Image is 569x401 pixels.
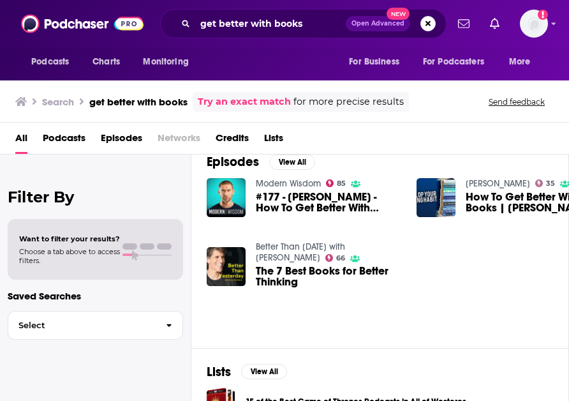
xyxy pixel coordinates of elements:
[207,178,246,217] img: #177 - Jim Mullane - How To Get Better With Books
[256,241,345,263] a: Better Than Yesterday with Osher Günsberg
[269,155,315,170] button: View All
[92,53,120,71] span: Charts
[346,16,410,31] button: Open AdvancedNew
[340,50,415,74] button: open menu
[325,254,346,262] a: 66
[417,178,455,217] img: How To Get Better With Books | Jim Mullane | Modern Wisdom Podcast 177
[520,10,548,38] span: Logged in as torisims
[143,53,188,71] span: Monitoring
[31,53,69,71] span: Podcasts
[485,96,549,107] button: Send feedback
[520,10,548,38] button: Show profile menu
[538,10,548,20] svg: Add a profile image
[19,234,120,243] span: Want to filter your results?
[134,50,205,74] button: open menu
[520,10,548,38] img: User Profile
[500,50,547,74] button: open menu
[207,364,231,380] h2: Lists
[8,290,183,302] p: Saved Searches
[415,50,503,74] button: open menu
[84,50,128,74] a: Charts
[256,192,401,213] span: #177 - [PERSON_NAME] - How To Get Better With Books
[43,128,85,154] a: Podcasts
[546,181,555,186] span: 35
[8,188,183,206] h2: Filter By
[195,13,346,34] input: Search podcasts, credits, & more...
[42,96,74,108] h3: Search
[256,178,321,189] a: Modern Wisdom
[337,181,346,186] span: 85
[264,128,283,154] a: Lists
[256,266,401,287] a: The 7 Best Books for Better Thinking
[349,53,399,71] span: For Business
[351,20,404,27] span: Open Advanced
[207,364,287,380] a: ListsView All
[423,53,484,71] span: For Podcasters
[160,9,447,38] div: Search podcasts, credits, & more...
[19,247,120,265] span: Choose a tab above to access filters.
[256,192,401,213] a: #177 - Jim Mullane - How To Get Better With Books
[336,255,345,261] span: 66
[22,50,85,74] button: open menu
[485,13,505,34] a: Show notifications dropdown
[453,13,475,34] a: Show notifications dropdown
[207,154,315,170] a: EpisodesView All
[293,95,404,109] span: for more precise results
[8,311,183,340] button: Select
[8,321,156,329] span: Select
[207,154,259,170] h2: Episodes
[387,8,410,20] span: New
[101,128,142,154] a: Episodes
[15,128,27,154] a: All
[326,179,346,187] a: 85
[21,11,144,36] img: Podchaser - Follow, Share and Rate Podcasts
[158,128,200,154] span: Networks
[241,364,287,379] button: View All
[207,247,246,286] img: The 7 Best Books for Better Thinking
[198,95,291,109] a: Try an exact match
[509,53,531,71] span: More
[216,128,249,154] a: Credits
[89,96,188,108] h3: get better with books
[535,179,556,187] a: 35
[466,178,530,189] a: Chris Williamson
